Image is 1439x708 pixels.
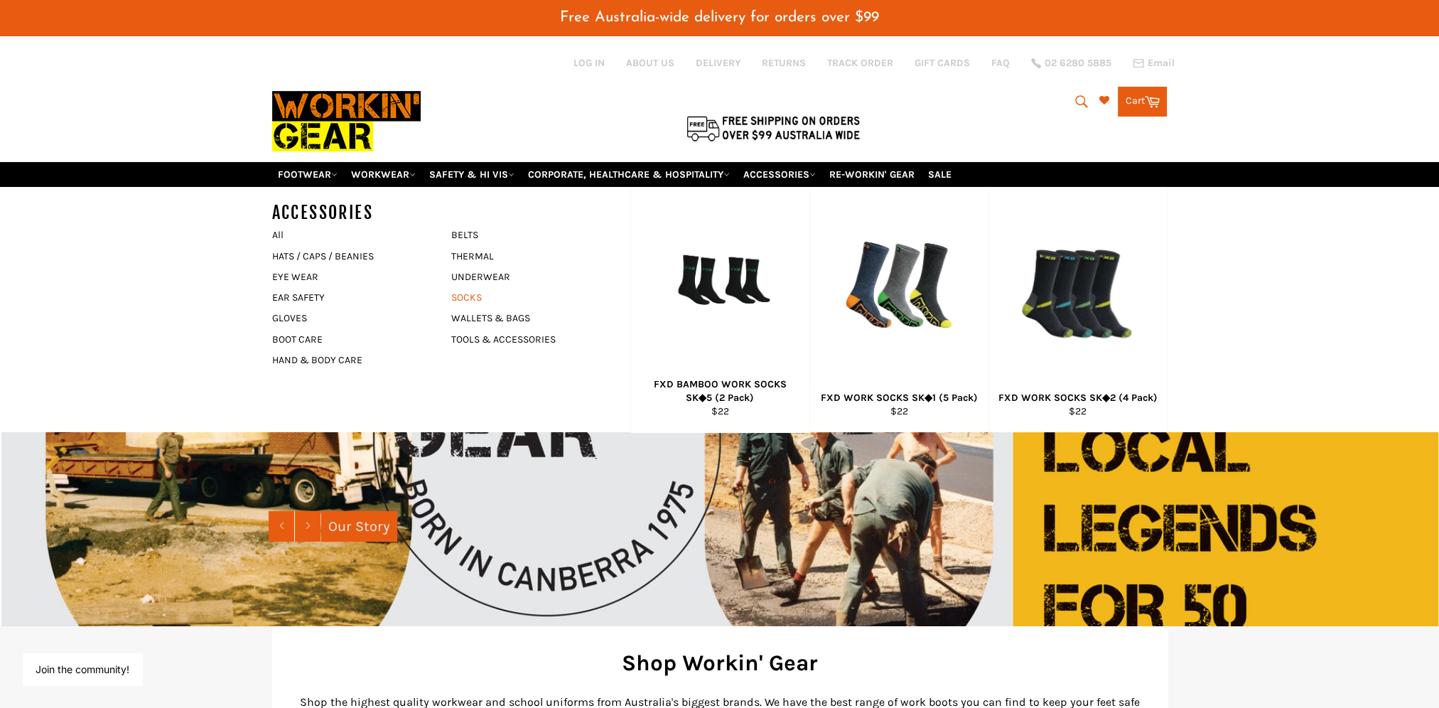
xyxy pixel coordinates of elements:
[293,648,1146,678] h2: Shop Workin' Gear
[630,187,809,432] a: FXD BAMBOO WORK SOCKS SK◆5 (2 Pack) - Workin' Gear FXD BAMBOO WORK SOCKS SK◆5 (2 Pack) $22
[265,225,451,245] a: All
[696,56,740,70] a: DELIVERY
[819,404,979,418] div: $22
[345,162,421,187] a: WORKWEAR
[684,113,862,143] img: Flat $9.95 shipping Australia wide
[824,162,920,187] a: RE-WORKIN' GEAR
[998,404,1158,418] div: $22
[424,162,520,187] a: SAFETY & HI VIS
[444,308,616,328] a: WALLETS & BAGS
[265,350,437,370] a: HAND & BODY CARE
[844,205,955,372] img: FXD WORK SOCKS SK◆1 (5 Pack) - Workin' Gear
[640,404,800,418] div: $22
[444,246,616,267] a: THERMAL
[819,391,979,404] div: FXD WORK SOCKS SK◆1 (5 Pack)
[522,162,735,187] a: CORPORATE, HEALTHCARE & HOSPITALITY
[762,56,806,70] a: RETURNS
[998,391,1158,404] div: FXD WORK SOCKS SK◆2 (4 Pack)
[915,56,970,70] a: GIFT CARDS
[1045,58,1111,68] span: 02 6280 5885
[272,201,451,225] h5: ACCESSORIES
[265,308,437,328] a: GLOVES
[809,187,988,432] a: FXD WORK SOCKS SK◆1 (5 Pack) - Workin' Gear FXD WORK SOCKS SK◆1 (5 Pack) $22
[265,246,437,267] a: HATS / CAPS / BEANIES
[738,162,821,187] a: ACCESSORIES
[664,205,776,372] img: FXD BAMBOO WORK SOCKS SK◆5 (2 Pack) - Workin' Gear
[922,162,957,187] a: SALE
[444,329,616,350] a: TOOLS & ACCESSORIES
[573,57,605,69] a: Log in
[1031,58,1111,68] a: 02 6280 5885
[626,56,674,70] a: ABOUT US
[988,187,1168,432] a: FXD WORK SOCKS SK◆2 (4 Pack) - Workin' Gear FXD WORK SOCKS SK◆2 (4 Pack) $22
[444,267,616,287] a: UNDERWEAR
[1148,58,1175,68] span: Email
[991,56,1010,70] a: FAQ
[321,511,397,542] a: Our Story
[1133,58,1175,69] a: Email
[640,377,800,405] div: FXD BAMBOO WORK SOCKS SK◆5 (2 Pack)
[1118,87,1167,117] a: Cart
[265,287,437,308] a: EAR SAFETY
[272,81,421,161] img: Workin Gear leaders in Workwear, Safety Boots, PPE, Uniforms. Australia's No.1 in Workwear
[265,267,437,287] a: EYE WEAR
[36,663,129,675] button: Join the community!
[1022,205,1133,372] img: FXD WORK SOCKS SK◆2 (4 Pack) - Workin' Gear
[444,287,616,308] a: SOCKS
[827,56,893,70] a: TRACK ORDER
[444,225,616,245] a: BELTS
[560,10,879,25] span: Free Australia-wide delivery for orders over $99
[265,329,437,350] a: BOOT CARE
[272,162,343,187] a: FOOTWEAR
